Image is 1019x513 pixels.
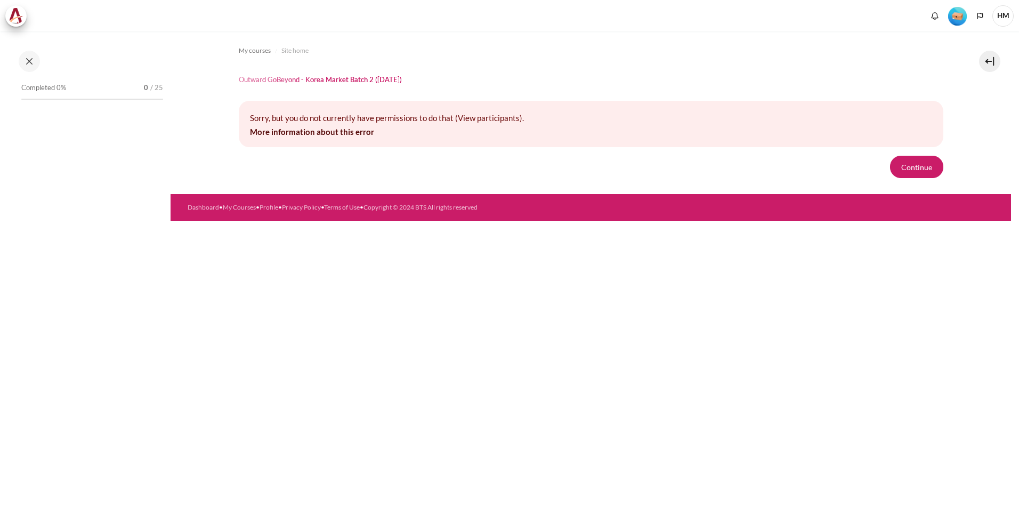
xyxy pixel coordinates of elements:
span: 0 [144,83,148,93]
span: Site home [281,46,309,55]
span: HM [992,5,1014,27]
a: More information about this error [250,127,374,137]
a: Level #1 [944,6,971,26]
a: Dashboard [188,203,219,211]
div: Show notification window with no new notifications [927,8,943,24]
a: Copyright © 2024 BTS All rights reserved [363,203,478,211]
a: My Courses [223,203,256,211]
button: Continue [890,156,943,178]
span: / 25 [150,83,163,93]
div: Level #1 [948,6,967,26]
img: Architeck [9,8,23,24]
a: Profile [260,203,278,211]
a: My courses [239,44,271,57]
a: Terms of Use [324,203,360,211]
img: Level #1 [948,7,967,26]
section: Content [171,31,1011,194]
a: Site home [281,44,309,57]
nav: Navigation bar [239,42,943,59]
button: Languages [972,8,988,24]
p: Sorry, but you do not currently have permissions to do that (View participants). [250,112,932,124]
a: Privacy Policy [282,203,321,211]
a: User menu [992,5,1014,27]
a: Architeck Architeck [5,5,32,27]
div: • • • • • [188,203,637,212]
h1: Outward GoBeyond - Korea Market Batch 2 ([DATE]) [239,75,402,84]
span: Completed 0% [21,83,66,93]
span: My courses [239,46,271,55]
